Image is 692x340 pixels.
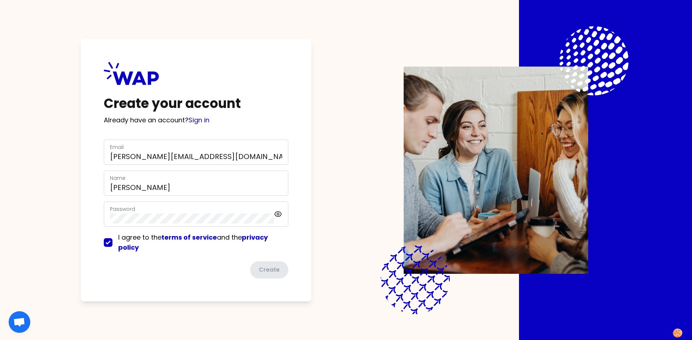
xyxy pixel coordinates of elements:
[404,67,588,274] img: Description
[118,233,268,252] span: I agree to the and the
[250,261,288,278] button: Create
[188,115,209,124] a: Sign in
[110,144,124,151] label: Email
[9,311,30,333] div: Open chat
[118,233,268,252] a: privacy policy
[104,115,288,125] p: Already have an account?
[104,96,288,111] h1: Create your account
[161,233,217,242] a: terms of service
[110,174,125,182] label: Name
[110,205,135,213] label: Password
